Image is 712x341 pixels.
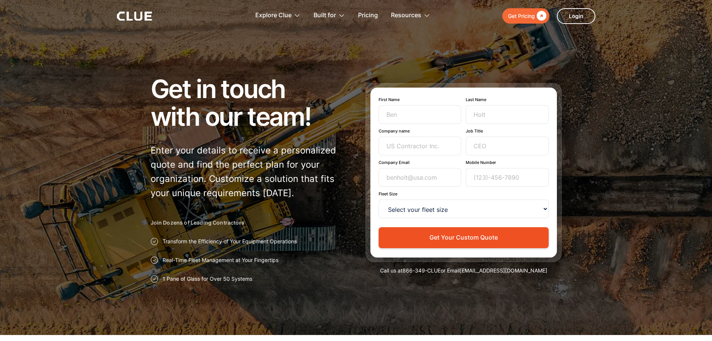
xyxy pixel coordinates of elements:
h2: Join Dozens of Leading Contractors [151,219,347,226]
p: Transform the Efficiency of Your Equipment Operations [163,238,297,245]
p: Real-Time Fleet Management at Your Fingertips [163,256,278,264]
img: Approval checkmark icon [151,256,158,264]
input: US Contractor Inc. [379,137,462,155]
input: benholt@usa.com [379,168,462,187]
label: First Name [379,97,462,102]
a: 866-349-CLUE [403,267,441,274]
h1: Get in touch with our team! [151,75,347,130]
a: Pricing [358,4,378,27]
input: CEO [466,137,549,155]
a: Login [557,8,595,24]
input: Ben [379,105,462,124]
label: Mobile Number [466,160,549,165]
div: Get Pricing [508,11,535,21]
p: Enter your details to receive a personalized quote and find the perfect plan for your organizatio... [151,143,347,200]
label: Job Title [466,128,549,134]
label: Fleet Size [379,191,549,197]
div: Resources [391,4,421,27]
img: Approval checkmark icon [151,238,158,245]
div: Explore Clue [255,4,292,27]
div: Built for [314,4,336,27]
label: Company Email [379,160,462,165]
button: Get Your Custom Quote [379,227,549,248]
input: Holt [466,105,549,124]
div: Call us at or Email [366,267,562,274]
label: Last Name [466,97,549,102]
input: (123)-456-7890 [466,168,549,187]
a: [EMAIL_ADDRESS][DOMAIN_NAME] [460,267,547,274]
img: Approval checkmark icon [151,275,158,283]
p: 1 Pane of Glass for Over 50 Systems [163,275,252,283]
a: Get Pricing [502,8,549,24]
div:  [535,11,546,21]
label: Company name [379,128,462,134]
